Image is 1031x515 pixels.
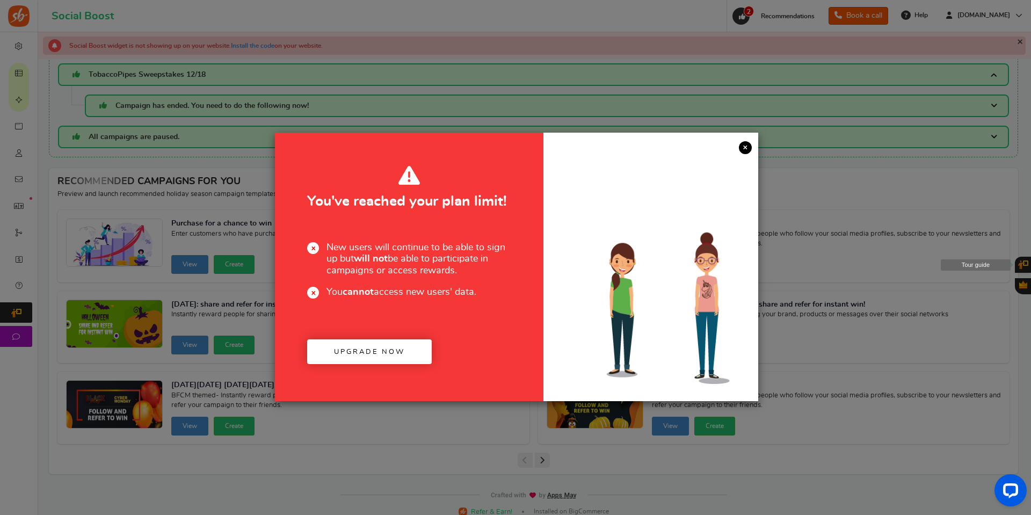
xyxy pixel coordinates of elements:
[986,470,1031,515] iframe: LiveChat chat widget
[543,186,758,401] img: Increased users
[354,254,388,264] b: will not
[307,287,511,299] span: You access new users' data.
[307,165,511,209] span: You've reached your plan limit!
[307,242,511,277] span: New users will continue to be able to sign up but be able to participate in campaigns or access r...
[343,287,374,297] b: cannot
[739,141,752,154] a: ×
[334,349,405,356] span: Upgrade now
[307,339,432,365] a: Upgrade now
